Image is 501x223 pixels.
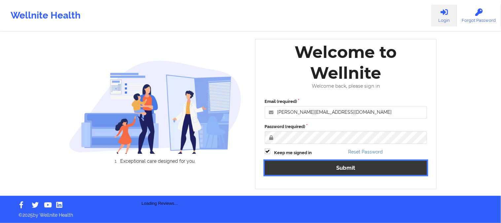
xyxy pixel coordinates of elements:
[75,158,241,164] li: Exceptional care designed for you.
[265,98,427,105] label: Email (required)
[69,175,251,207] div: Loading Reviews...
[274,150,312,156] label: Keep me signed in
[260,83,432,89] div: Welcome back, please sign in
[69,60,241,154] img: wellnite-auth-hero_200.c722682e.png
[14,207,487,218] p: © 2025 by Wellnite Health
[457,5,501,26] a: Forgot Password
[265,123,427,130] label: Password (required)
[265,161,427,175] button: Submit
[348,149,383,155] a: Reset Password
[260,42,432,83] div: Welcome to Wellnite
[431,5,457,26] a: Login
[265,106,427,119] input: Email address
